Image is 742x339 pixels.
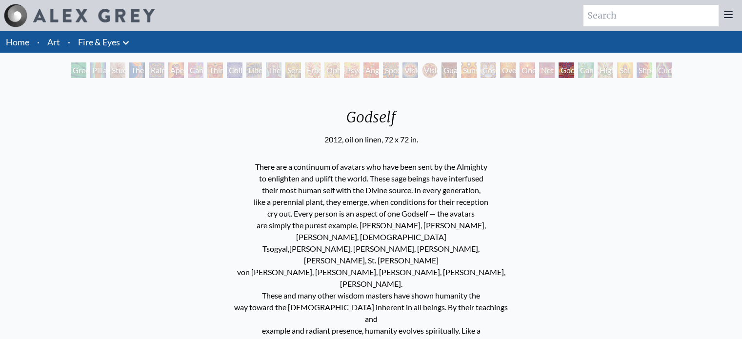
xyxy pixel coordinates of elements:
div: Liberation Through Seeing [246,62,262,78]
div: Higher Vision [598,62,613,78]
li: · [33,31,43,53]
div: Pillar of Awareness [90,62,106,78]
div: Shpongled [637,62,652,78]
div: Collective Vision [227,62,242,78]
a: Home [6,37,29,47]
div: Sunyata [461,62,477,78]
div: Ophanic Eyelash [324,62,340,78]
div: Study for the Great Turn [110,62,125,78]
a: Art [47,35,60,49]
div: The Torch [129,62,145,78]
div: Cuddle [656,62,672,78]
input: Search [583,5,719,26]
div: 2012, oil on linen, 72 x 72 in. [324,134,418,145]
div: Cosmic Elf [481,62,496,78]
div: One [520,62,535,78]
div: Vision Crystal Tondo [422,62,438,78]
div: Green Hand [71,62,86,78]
a: Fire & Eyes [78,35,120,49]
div: Godself [559,62,574,78]
div: Net of Being [539,62,555,78]
div: Sol Invictus [617,62,633,78]
div: Seraphic Transport Docking on the Third Eye [285,62,301,78]
div: Godself [324,108,418,134]
li: · [64,31,74,53]
div: Angel Skin [363,62,379,78]
div: Oversoul [500,62,516,78]
div: Aperture [168,62,184,78]
div: Guardian of Infinite Vision [441,62,457,78]
div: Cannabis Sutra [188,62,203,78]
div: The Seer [266,62,281,78]
div: Spectral Lotus [383,62,399,78]
div: Cannafist [578,62,594,78]
div: Vision Crystal [402,62,418,78]
div: Psychomicrograph of a Fractal Paisley Cherub Feather Tip [344,62,360,78]
div: Rainbow Eye Ripple [149,62,164,78]
div: Fractal Eyes [305,62,321,78]
div: Third Eye Tears of Joy [207,62,223,78]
